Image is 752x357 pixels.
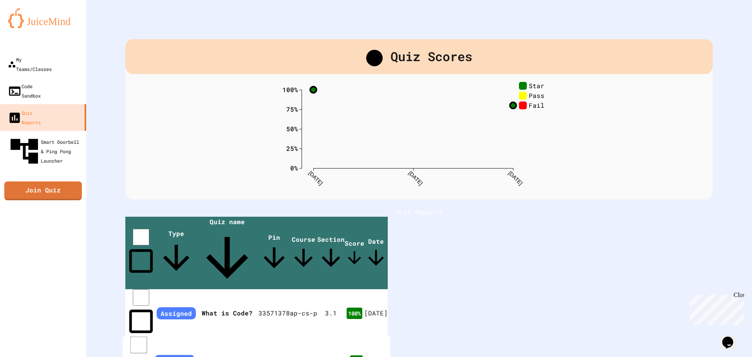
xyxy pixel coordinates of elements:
text: 0% [290,163,298,172]
div: My Teams/Classes [8,55,52,74]
text: 75% [286,105,298,113]
text: [DATE] [307,170,324,186]
div: Quiz Reports [8,108,41,127]
span: Date [364,237,388,270]
text: 50% [286,124,298,132]
div: Smart Doorbell & Ping Pong Launcher [8,135,83,168]
text: Star [529,81,544,89]
text: [DATE] [407,170,424,186]
text: Fail [529,101,544,109]
input: select all desserts [133,229,149,245]
text: Pass [529,91,544,99]
td: 33571378 [258,289,290,337]
iframe: chat widget [687,292,744,325]
div: Chat with us now!Close [3,3,54,50]
span: Pin [258,233,290,274]
span: Section [317,235,345,272]
span: Quiz name [196,217,258,289]
div: 3 . 1 [317,308,345,318]
th: What is Code? [196,289,258,337]
span: Score [345,239,364,268]
div: Code Sandbox [8,82,41,100]
h1: Quiz Reports [125,207,713,217]
td: [DATE] [364,289,388,337]
span: Assigned [157,307,196,319]
text: 100% [282,85,298,93]
img: logo-orange.svg [8,8,78,28]
iframe: chat widget [719,326,744,349]
span: Course [290,235,317,272]
div: ap-cs-p [290,308,317,318]
span: Type [157,229,196,277]
a: Join Quiz [4,181,82,200]
text: [DATE] [507,170,524,186]
div: Quiz Scores [125,39,713,74]
text: 25% [286,144,298,152]
div: 100 % [347,308,362,319]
